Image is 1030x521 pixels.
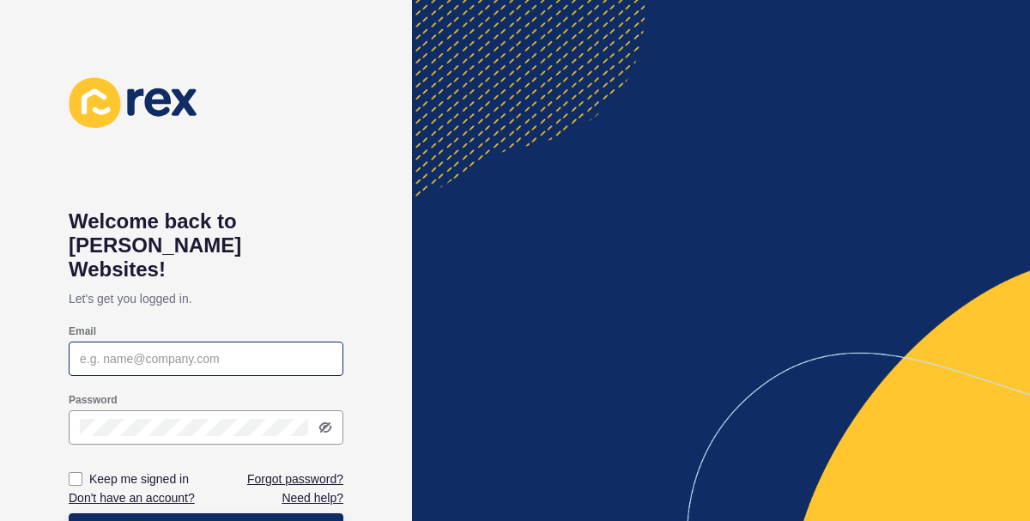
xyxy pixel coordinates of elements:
[69,393,118,407] label: Password
[69,489,195,506] a: Don't have an account?
[69,209,343,282] h1: Welcome back to [PERSON_NAME] Websites!
[80,350,332,367] input: e.g. name@company.com
[247,470,343,488] a: Forgot password?
[89,470,189,488] label: Keep me signed in
[282,489,343,506] a: Need help?
[69,324,96,338] label: Email
[69,282,343,316] p: Let's get you logged in.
